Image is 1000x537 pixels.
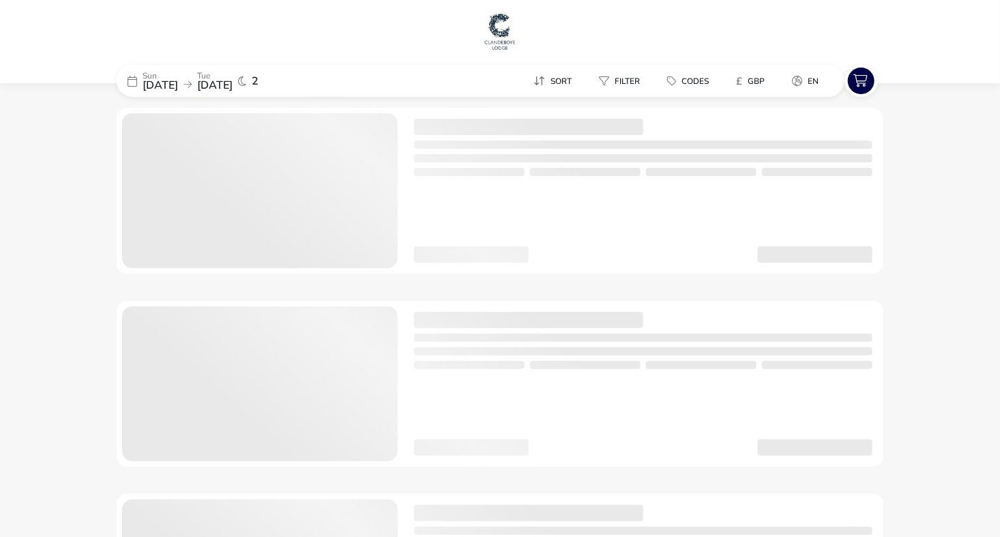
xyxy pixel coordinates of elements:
p: Sun [143,72,178,80]
button: Codes [656,71,720,91]
naf-pibe-menu-bar-item: Filter [588,71,656,91]
a: Main Website [483,11,517,55]
naf-pibe-menu-bar-item: £GBP [725,71,781,91]
span: Filter [615,76,640,87]
span: [DATE] [143,78,178,93]
span: GBP [748,76,765,87]
p: Tue [197,72,233,80]
button: Sort [523,71,583,91]
span: Sort [550,76,572,87]
span: en [808,76,819,87]
img: Main Website [483,11,517,52]
i: £ [736,74,742,88]
div: Sun[DATE]Tue[DATE]2 [117,65,321,97]
span: Codes [681,76,709,87]
button: Filter [588,71,651,91]
span: [DATE] [197,78,233,93]
button: en [781,71,829,91]
naf-pibe-menu-bar-item: Codes [656,71,725,91]
naf-pibe-menu-bar-item: Sort [523,71,588,91]
naf-pibe-menu-bar-item: en [781,71,835,91]
span: 2 [252,76,259,87]
button: £GBP [725,71,776,91]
